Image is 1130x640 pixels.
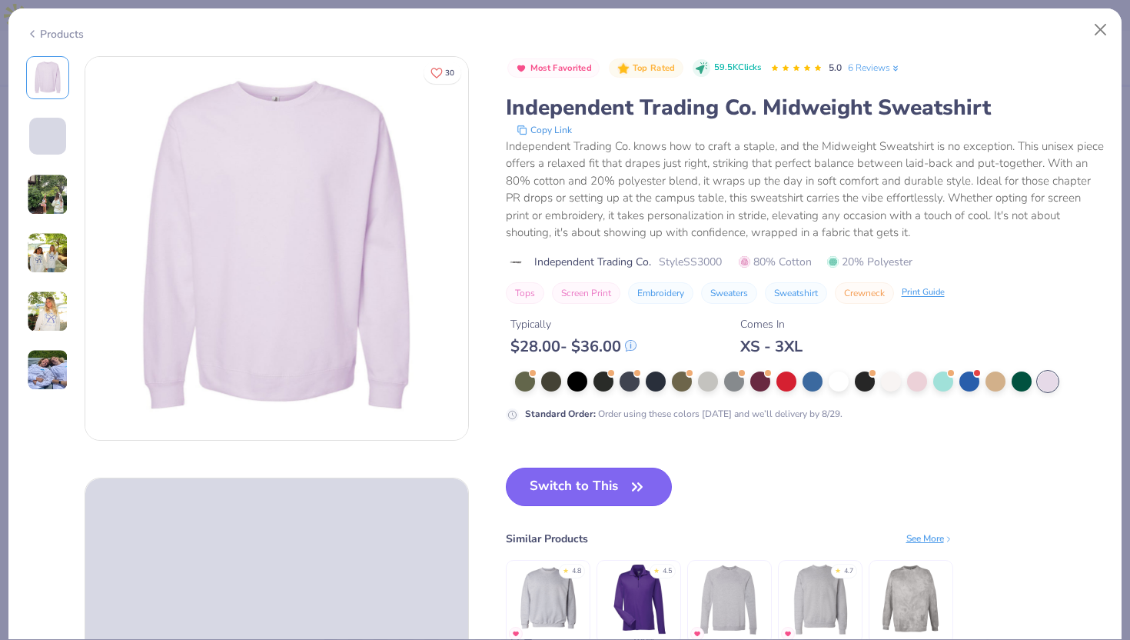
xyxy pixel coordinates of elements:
[902,286,945,299] div: Print Guide
[765,282,827,304] button: Sweatshirt
[663,566,672,577] div: 4.5
[552,282,620,304] button: Screen Print
[740,316,803,332] div: Comes In
[628,282,693,304] button: Embroidery
[26,26,84,42] div: Products
[506,282,544,304] button: Tops
[506,138,1105,242] div: Independent Trading Co. knows how to craft a staple, and the Midweight Sweatshirt is no exception...
[1086,15,1115,45] button: Close
[783,562,856,635] img: Hanes Unisex 7.8 Oz. Ecosmart 50/50 Crewneck Sweatshirt
[835,282,894,304] button: Crewneck
[27,232,68,274] img: User generated content
[609,58,683,78] button: Badge Button
[874,562,947,635] img: Comfort Colors Adult Color Blast Crewneck Sweatshirt
[27,349,68,391] img: User generated content
[770,56,823,81] div: 5.0 Stars
[424,62,461,84] button: Like
[29,59,66,96] img: Front
[506,93,1105,122] div: Independent Trading Co. Midweight Sweatshirt
[783,629,793,638] img: MostFav.gif
[534,254,651,270] span: Independent Trading Co.
[27,174,68,215] img: User generated content
[510,337,636,356] div: $ 28.00 - $ 36.00
[848,61,901,75] a: 6 Reviews
[701,282,757,304] button: Sweaters
[572,566,581,577] div: 4.8
[85,57,468,440] img: Front
[693,629,702,638] img: MostFav.gif
[617,62,630,75] img: Top Rated sort
[829,62,842,74] span: 5.0
[714,62,761,75] span: 59.5K Clicks
[835,566,841,572] div: ★
[506,256,527,268] img: brand logo
[445,69,454,77] span: 30
[511,629,520,638] img: MostFav.gif
[511,562,584,635] img: Hanes Adult 9.7 Oz. Ultimate Cotton 90/10 Fleece Crew
[515,62,527,75] img: Most Favorited sort
[510,316,636,332] div: Typically
[530,64,592,72] span: Most Favorited
[659,254,722,270] span: Style SS3000
[512,122,577,138] button: copy to clipboard
[633,64,676,72] span: Top Rated
[906,532,953,545] div: See More
[602,562,675,635] img: Team 365 Men's Zone Performance Quarter-Zip
[844,566,853,577] div: 4.7
[525,407,843,421] div: Order using these colors [DATE] and we’ll delivery by 8/29.
[740,337,803,356] div: XS - 3XL
[27,291,68,332] img: User generated content
[739,254,812,270] span: 80% Cotton
[827,254,912,270] span: 20% Polyester
[507,58,600,78] button: Badge Button
[506,531,588,547] div: Similar Products
[693,562,766,635] img: Bella + Canvas Unisex Sponge Fleece Crewneck Sweatshirt
[563,566,569,572] div: ★
[525,408,596,420] strong: Standard Order :
[653,566,660,572] div: ★
[506,468,673,506] button: Switch to This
